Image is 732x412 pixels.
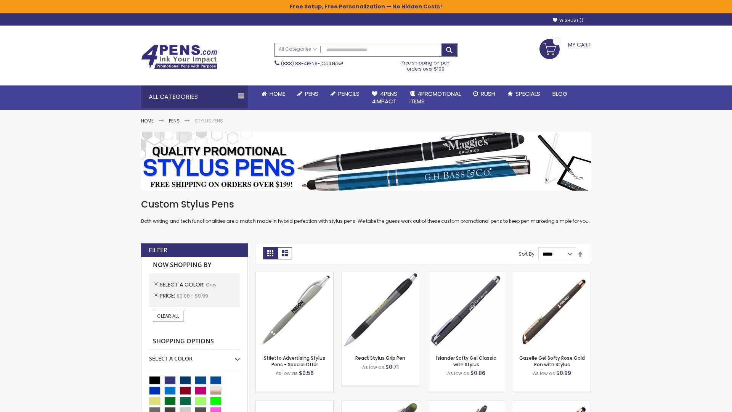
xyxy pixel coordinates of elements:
a: Islander Softy Gel Classic with Stylus [436,355,496,367]
a: Blog [546,85,573,102]
span: Blog [552,90,567,98]
a: Rush [467,85,501,102]
a: Pencils [324,85,366,102]
a: 4Pens4impact [366,85,403,110]
span: Price [160,292,177,299]
span: As low as [533,370,555,377]
div: Both writing and tech functionalities are a match made in hybrid perfection with stylus pens. We ... [141,198,591,225]
span: 4PROMOTIONAL ITEMS [409,90,461,105]
div: Select A Color [149,349,240,362]
span: $0.71 [385,363,399,371]
a: Stiletto Advertising Stylus Pens-Grey [256,272,333,278]
span: Select A Color [160,281,206,288]
div: Free shipping on pen orders over $199 [394,57,458,72]
span: As low as [362,364,384,370]
span: Pens [305,90,318,98]
a: Gazelle Gel Softy Rose Gold Pen with Stylus [519,355,585,367]
strong: Grid [263,247,278,259]
span: $0.56 [299,369,314,377]
a: Islander Softy Rose Gold Gel Pen with Stylus-Grey [513,401,591,407]
img: 4Pens Custom Pens and Promotional Products [141,45,217,69]
span: 4Pens 4impact [372,90,397,105]
a: Home [255,85,291,102]
span: Specials [515,90,540,98]
a: React Stylus Grip Pen-Grey [342,272,419,278]
a: Clear All [153,311,183,322]
span: $0.86 [470,369,485,377]
strong: Filter [149,246,167,254]
div: All Categories [141,85,248,108]
a: Specials [501,85,546,102]
a: Wishlist [553,18,583,23]
a: Cyber Stylus 0.7mm Fine Point Gel Grip Pen-Grey [256,401,333,407]
label: Sort By [518,251,535,257]
a: Home [141,117,154,124]
strong: Now Shopping by [149,257,240,273]
span: Grey [206,282,217,288]
a: Pens [291,85,324,102]
a: Gazelle Gel Softy Rose Gold Pen with Stylus-Grey [513,272,591,278]
img: Islander Softy Gel Classic with Stylus-Grey [427,272,505,349]
strong: Stylus Pens [195,117,223,124]
span: As low as [276,370,298,377]
span: $0.00 - $9.99 [177,293,208,299]
h1: Custom Stylus Pens [141,198,591,211]
span: Rush [481,90,495,98]
a: Souvenir® Jalan Highlighter Stylus Pen Combo-Grey [342,401,419,407]
span: All Categories [279,46,317,52]
a: Stiletto Advertising Stylus Pens - Special Offer [264,355,325,367]
img: React Stylus Grip Pen-Grey [342,272,419,349]
span: $0.99 [556,369,571,377]
img: Gazelle Gel Softy Rose Gold Pen with Stylus-Grey [513,272,591,349]
a: Custom Soft Touch® Metal Pens with Stylus-Grey [427,401,505,407]
a: 4PROMOTIONALITEMS [403,85,467,110]
span: Clear All [157,313,179,319]
a: Islander Softy Gel Classic with Stylus-Grey [427,272,505,278]
a: Pens [169,117,180,124]
img: Stylus Pens [141,132,591,191]
a: All Categories [275,43,321,56]
strong: Shopping Options [149,333,240,350]
a: React Stylus Grip Pen [355,355,405,361]
span: Home [270,90,285,98]
span: As low as [447,370,469,377]
img: Stiletto Advertising Stylus Pens-Grey [256,272,333,349]
span: Pencils [338,90,360,98]
span: - Call Now! [281,60,343,67]
a: (888) 88-4PENS [281,60,318,67]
